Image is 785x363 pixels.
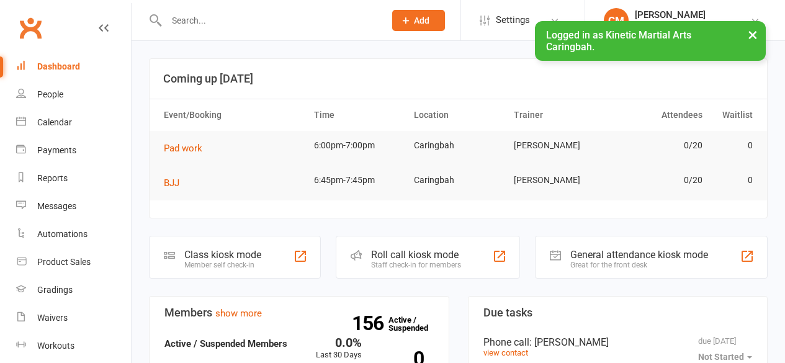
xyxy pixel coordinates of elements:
[546,29,691,53] span: Logged in as Kinetic Martial Arts Caringbah.
[608,99,708,131] th: Attendees
[16,248,131,276] a: Product Sales
[608,131,708,160] td: 0/20
[16,53,131,81] a: Dashboard
[388,307,443,341] a: 156Active / Suspended
[570,249,708,261] div: General attendance kiosk mode
[37,89,63,99] div: People
[414,16,429,25] span: Add
[37,341,74,351] div: Workouts
[16,276,131,304] a: Gradings
[164,143,202,154] span: Pad work
[215,308,262,319] a: show more
[37,117,72,127] div: Calendar
[37,61,80,71] div: Dashboard
[184,249,261,261] div: Class kiosk mode
[37,145,76,155] div: Payments
[635,9,750,20] div: [PERSON_NAME]
[392,10,445,31] button: Add
[635,20,750,32] div: Kinetic Martial Arts Caringbah
[408,166,508,195] td: Caringbah
[16,164,131,192] a: Reports
[604,8,629,33] div: CM
[164,141,211,156] button: Pad work
[37,173,68,183] div: Reports
[508,131,608,160] td: [PERSON_NAME]
[316,336,362,349] div: 0.0%
[496,6,530,34] span: Settings
[570,261,708,269] div: Great for the front desk
[483,307,753,319] h3: Due tasks
[16,192,131,220] a: Messages
[16,304,131,332] a: Waivers
[508,99,608,131] th: Trainer
[164,338,287,349] strong: Active / Suspended Members
[483,336,753,348] div: Phone call
[158,99,308,131] th: Event/Booking
[164,177,179,189] span: BJJ
[371,249,461,261] div: Roll call kiosk mode
[408,131,508,160] td: Caringbah
[529,336,609,348] span: : [PERSON_NAME]
[16,332,131,360] a: Workouts
[163,12,376,29] input: Search...
[308,131,408,160] td: 6:00pm-7:00pm
[16,137,131,164] a: Payments
[37,201,76,211] div: Messages
[608,166,708,195] td: 0/20
[37,257,91,267] div: Product Sales
[184,261,261,269] div: Member self check-in
[408,99,508,131] th: Location
[164,307,434,319] h3: Members
[37,313,68,323] div: Waivers
[37,285,73,295] div: Gradings
[163,73,753,85] h3: Coming up [DATE]
[708,166,758,195] td: 0
[16,220,131,248] a: Automations
[371,261,461,269] div: Staff check-in for members
[16,109,131,137] a: Calendar
[742,21,764,48] button: ×
[308,166,408,195] td: 6:45pm-7:45pm
[708,99,758,131] th: Waitlist
[352,314,388,333] strong: 156
[316,336,362,362] div: Last 30 Days
[508,166,608,195] td: [PERSON_NAME]
[708,131,758,160] td: 0
[37,229,87,239] div: Automations
[16,81,131,109] a: People
[308,99,408,131] th: Time
[15,12,46,43] a: Clubworx
[483,348,528,357] a: view contact
[164,176,188,190] button: BJJ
